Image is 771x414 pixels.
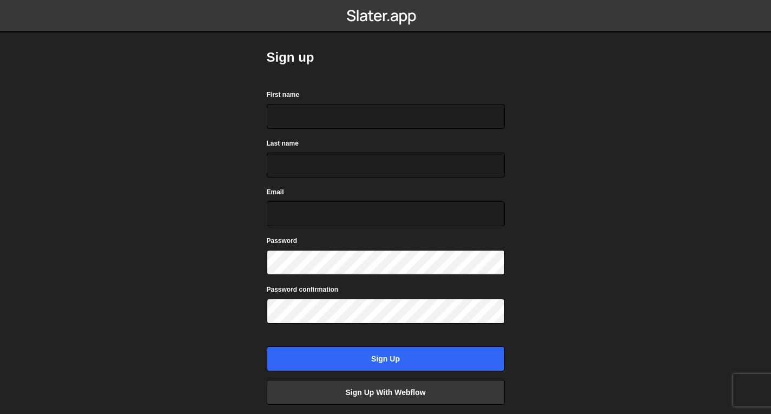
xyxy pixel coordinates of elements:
[267,89,300,100] label: First name
[267,380,505,405] a: Sign up with Webflow
[267,346,505,371] input: Sign up
[267,284,339,295] label: Password confirmation
[267,235,298,246] label: Password
[267,49,505,66] h2: Sign up
[267,187,284,198] label: Email
[267,138,299,149] label: Last name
